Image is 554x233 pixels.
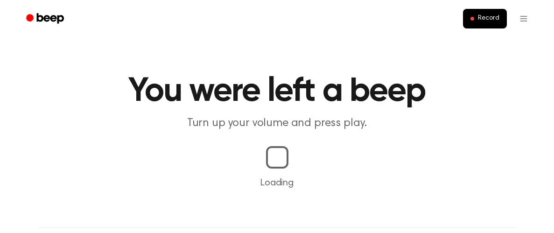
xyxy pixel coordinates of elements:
[512,7,535,30] button: Open menu
[478,14,499,23] span: Record
[11,176,543,190] p: Loading
[463,9,506,28] button: Record
[98,116,456,131] p: Turn up your volume and press play.
[38,75,516,108] h1: You were left a beep
[20,10,72,28] a: Beep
